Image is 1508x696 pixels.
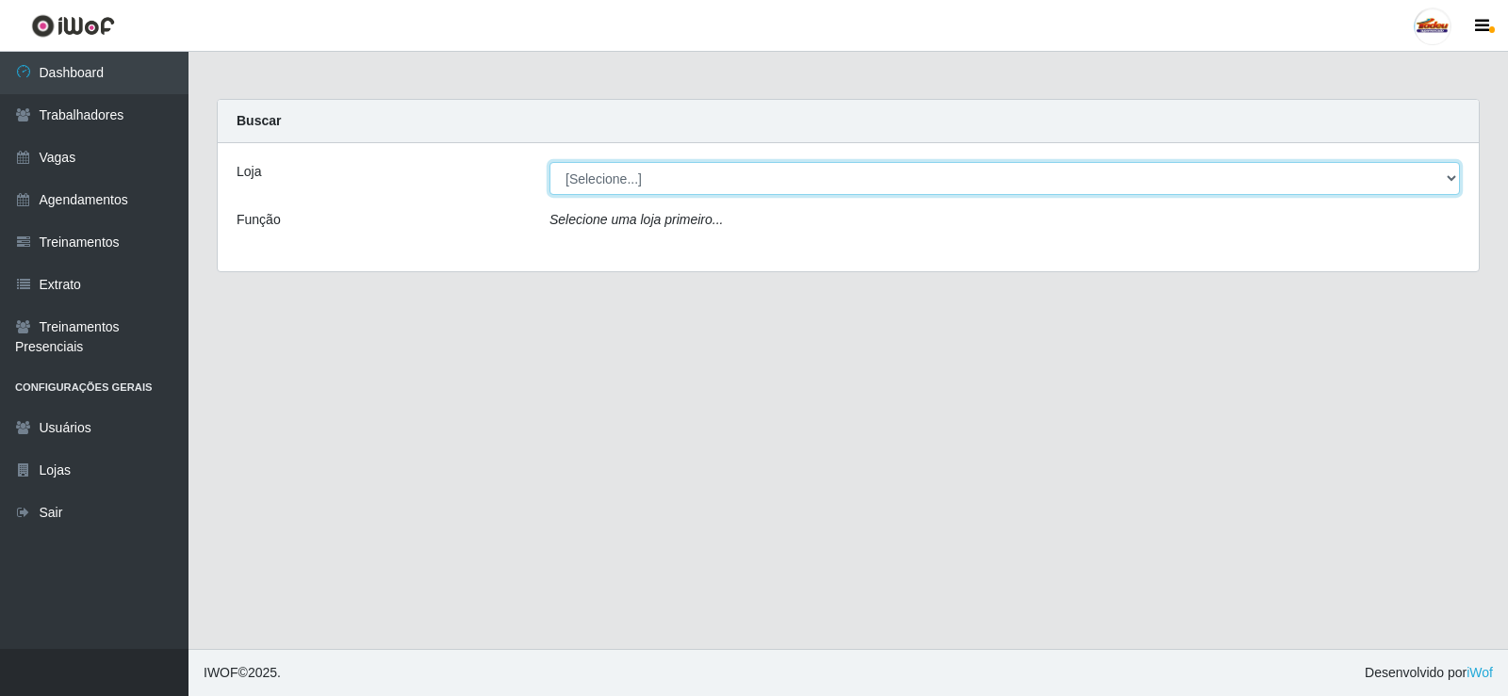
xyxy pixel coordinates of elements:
[549,212,723,227] i: Selecione uma loja primeiro...
[31,14,115,38] img: CoreUI Logo
[1467,665,1493,680] a: iWof
[237,113,281,128] strong: Buscar
[204,663,281,683] span: © 2025 .
[237,210,281,230] label: Função
[237,162,261,182] label: Loja
[1365,663,1493,683] span: Desenvolvido por
[204,665,238,680] span: IWOF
